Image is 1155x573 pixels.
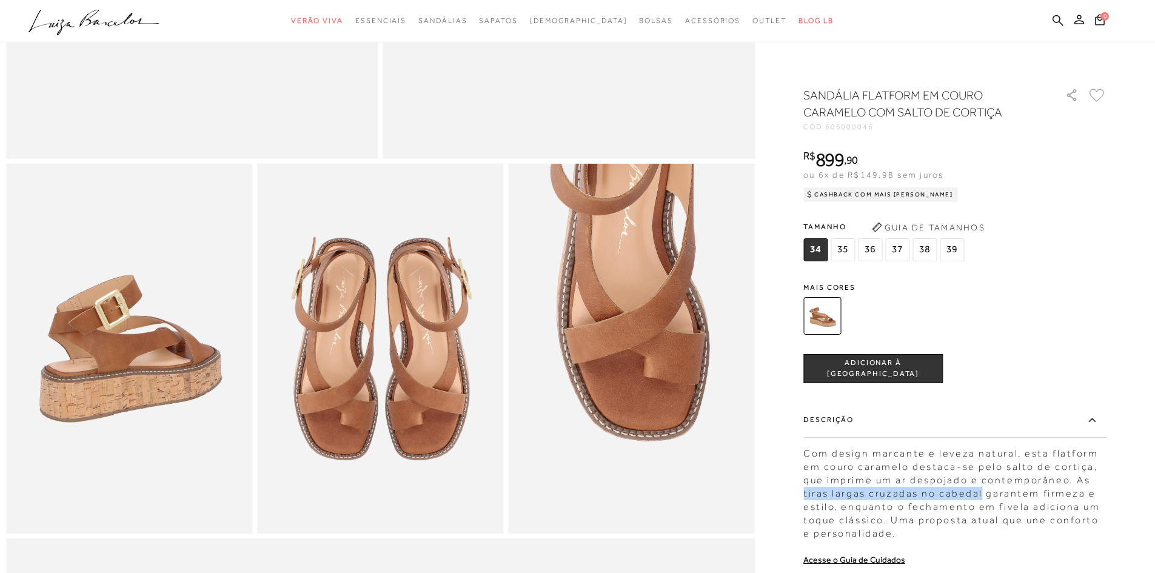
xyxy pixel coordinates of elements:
a: categoryNavScreenReaderText [479,10,517,32]
span: 35 [831,238,855,261]
span: 38 [912,238,937,261]
a: categoryNavScreenReaderText [355,10,406,32]
i: , [844,155,858,166]
span: 34 [803,238,828,261]
span: Tamanho [803,218,967,236]
span: 0 [1100,12,1109,21]
span: ADICIONAR À [GEOGRAPHIC_DATA] [804,358,942,379]
button: ADICIONAR À [GEOGRAPHIC_DATA] [803,354,943,383]
span: 36 [858,238,882,261]
span: Sandálias [418,16,467,25]
img: image [6,164,252,533]
span: Outlet [752,16,786,25]
a: categoryNavScreenReaderText [418,10,467,32]
div: Com design marcante e leveza natural, esta flatform em couro caramelo destaca-se pelo salto de co... [803,441,1106,540]
span: 605000046 [825,122,874,131]
span: Mais cores [803,284,1106,291]
span: 37 [885,238,909,261]
button: Guia de Tamanhos [868,218,989,237]
label: Descrição [803,403,1106,438]
span: Sapatos [479,16,517,25]
a: categoryNavScreenReaderText [291,10,343,32]
a: noSubCategoriesText [530,10,628,32]
div: Cashback com Mais [PERSON_NAME] [803,187,958,202]
span: 90 [846,153,858,166]
img: image [509,164,755,533]
a: BLOG LB [798,10,834,32]
img: image [257,164,503,533]
button: 0 [1091,13,1108,30]
span: [DEMOGRAPHIC_DATA] [530,16,628,25]
a: categoryNavScreenReaderText [752,10,786,32]
span: Verão Viva [291,16,343,25]
span: Bolsas [639,16,673,25]
div: CÓD: [803,123,1046,130]
span: 899 [815,149,844,170]
span: BLOG LB [798,16,834,25]
img: SANDÁLIA FLATFORM EM COURO CARAMELO COM SALTO DE CORTIÇA [803,297,841,335]
i: R$ [803,150,815,161]
span: ou 6x de R$149,98 sem juros [803,170,943,179]
span: 39 [940,238,964,261]
h1: SANDÁLIA FLATFORM EM COURO CARAMELO COM SALTO DE CORTIÇA [803,87,1031,121]
span: Acessórios [685,16,740,25]
a: categoryNavScreenReaderText [685,10,740,32]
a: categoryNavScreenReaderText [639,10,673,32]
a: Acesse o Guia de Cuidados [803,555,905,565]
span: Essenciais [355,16,406,25]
